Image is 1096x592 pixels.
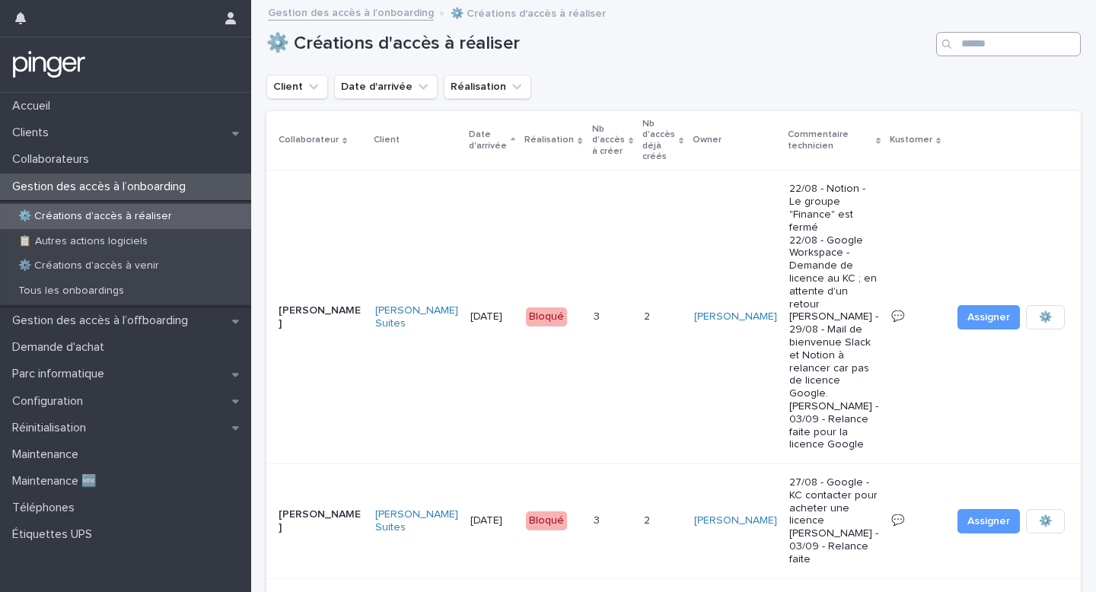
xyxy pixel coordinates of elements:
[279,132,339,148] p: Collaborateur
[967,310,1010,325] span: Assigner
[6,447,91,462] p: Maintenance
[524,132,574,148] p: Réalisation
[6,340,116,355] p: Demande d'achat
[6,126,61,140] p: Clients
[891,311,904,322] a: 💬
[470,310,514,323] p: [DATE]
[6,99,62,113] p: Accueil
[526,511,567,530] div: Bloqué
[6,367,116,381] p: Parc informatique
[444,75,531,99] button: Réalisation
[1026,509,1065,533] button: ⚙️
[694,514,777,527] a: [PERSON_NAME]
[789,476,879,566] p: 27/08 - Google - KC contacter pour acheter une licence [PERSON_NAME] - 03/09 - Relance faite
[694,310,777,323] a: [PERSON_NAME]
[334,75,438,99] button: Date d'arrivée
[375,304,458,330] a: [PERSON_NAME] Suites
[6,285,136,298] p: Tous les onboardings
[6,152,101,167] p: Collaborateurs
[788,126,872,154] p: Commentaire technicien
[279,508,363,534] p: [PERSON_NAME]
[644,511,653,527] p: 2
[279,304,363,330] p: [PERSON_NAME]
[890,132,932,148] p: Kustomer
[12,49,86,80] img: mTgBEunGTSyRkCgitkcU
[268,3,434,21] a: Gestion des accès à l’onboarding
[6,210,184,223] p: ⚙️ Créations d'accès à réaliser
[266,75,328,99] button: Client
[6,501,87,515] p: Téléphones
[6,235,160,248] p: 📋 Autres actions logiciels
[1039,310,1052,325] span: ⚙️
[891,515,904,526] a: 💬
[936,32,1081,56] input: Search
[374,132,400,148] p: Client
[266,464,1089,579] tr: [PERSON_NAME][PERSON_NAME] Suites [DATE]Bloqué33 22 [PERSON_NAME] 27/08 - Google - KC contacter p...
[789,183,879,451] p: 22/08 - Notion - Le groupe "Finance" est fermé 22/08 - Google Workspace - Demande de licence au K...
[6,527,104,542] p: Étiquettes UPS
[592,121,625,160] p: Nb d'accès à créer
[594,511,603,527] p: 3
[6,259,171,272] p: ⚙️ Créations d'accès à venir
[693,132,722,148] p: Owner
[451,4,606,21] p: ⚙️ Créations d'accès à réaliser
[6,180,198,194] p: Gestion des accès à l’onboarding
[375,508,458,534] a: [PERSON_NAME] Suites
[470,514,514,527] p: [DATE]
[526,307,567,326] div: Bloqué
[6,474,109,489] p: Maintenance 🆕
[266,170,1089,464] tr: [PERSON_NAME][PERSON_NAME] Suites [DATE]Bloqué33 22 [PERSON_NAME] 22/08 - Notion - Le groupe "Fin...
[957,509,1020,533] button: Assigner
[6,421,98,435] p: Réinitialisation
[957,305,1020,329] button: Assigner
[594,307,603,323] p: 3
[642,116,675,166] p: Nb d'accès déjà créés
[469,126,507,154] p: Date d'arrivée
[644,307,653,323] p: 2
[6,314,200,328] p: Gestion des accès à l’offboarding
[1026,305,1065,329] button: ⚙️
[1039,514,1052,529] span: ⚙️
[6,394,95,409] p: Configuration
[266,33,930,55] h1: ⚙️ Créations d'accès à réaliser
[967,514,1010,529] span: Assigner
